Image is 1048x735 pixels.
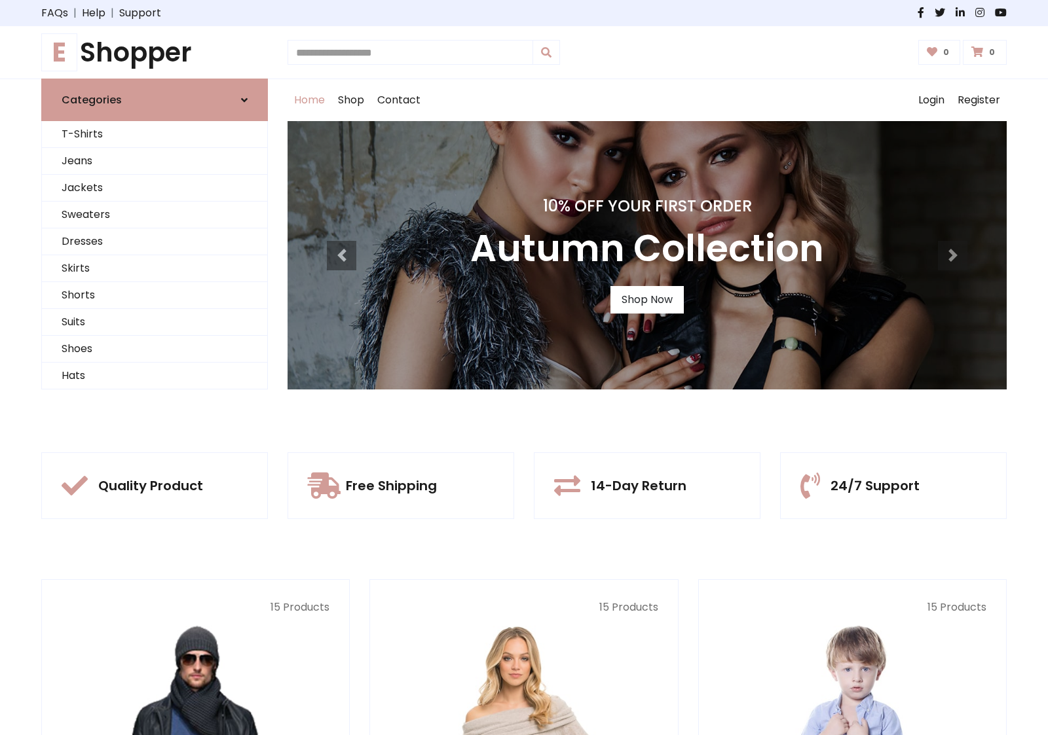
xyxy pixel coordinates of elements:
a: Contact [371,79,427,121]
a: Support [119,5,161,21]
h5: Quality Product [98,478,203,493]
a: 0 [918,40,961,65]
a: Shorts [42,282,267,309]
span: 0 [986,46,998,58]
a: Sweaters [42,202,267,228]
h5: Free Shipping [346,478,437,493]
h5: 14-Day Return [591,478,686,493]
a: Home [288,79,331,121]
a: Login [912,79,951,121]
h5: 24/7 Support [831,478,920,493]
span: | [105,5,119,21]
a: T-Shirts [42,121,267,148]
a: Shoes [42,336,267,363]
span: | [68,5,82,21]
p: 15 Products [390,600,658,615]
h3: Autumn Collection [470,226,824,270]
a: FAQs [41,5,68,21]
a: Shop Now [610,286,684,314]
a: Jackets [42,175,267,202]
h6: Categories [62,94,122,106]
span: 0 [940,46,952,58]
a: Help [82,5,105,21]
h4: 10% Off Your First Order [470,197,824,216]
a: EShopper [41,37,268,68]
span: E [41,33,77,71]
a: Categories [41,79,268,121]
p: 15 Products [719,600,986,615]
a: Register [951,79,1007,121]
a: Hats [42,363,267,389]
a: Skirts [42,255,267,282]
a: Jeans [42,148,267,175]
a: Dresses [42,228,267,255]
h1: Shopper [41,37,268,68]
a: Suits [42,309,267,336]
a: Shop [331,79,371,121]
p: 15 Products [62,600,329,615]
a: 0 [963,40,1007,65]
